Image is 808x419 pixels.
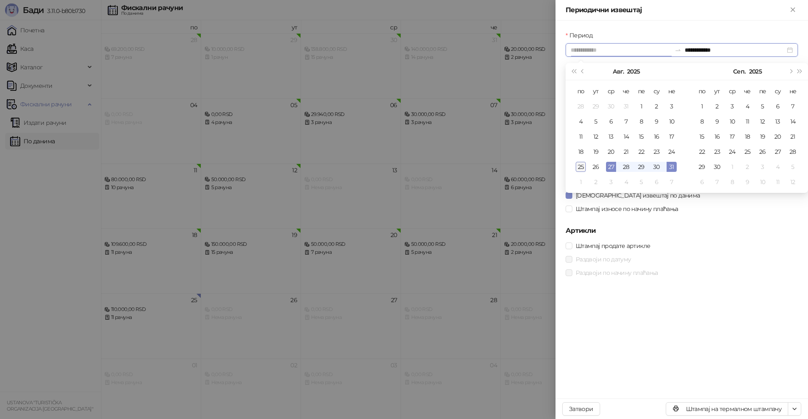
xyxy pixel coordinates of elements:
td: 2025-08-13 [603,129,619,144]
div: 9 [651,116,662,126]
td: 2025-09-28 [785,144,800,159]
td: 2025-09-08 [694,114,710,129]
div: 7 [667,177,677,187]
td: 2025-08-25 [573,159,588,174]
div: 21 [788,132,798,142]
td: 2025-08-12 [588,129,603,144]
td: 2025-09-03 [725,99,740,114]
td: 2025-08-28 [619,159,634,174]
div: 18 [576,147,586,157]
span: [DEMOGRAPHIC_DATA] извештај по данима [572,191,703,200]
td: 2025-08-23 [649,144,664,159]
div: 29 [636,162,646,172]
div: 25 [742,147,752,157]
td: 2025-10-04 [770,159,785,174]
div: 22 [697,147,707,157]
button: Следећи месец (PageDown) [786,63,795,80]
div: 27 [606,162,616,172]
div: 5 [636,177,646,187]
button: Претходна година (Control + left) [569,63,578,80]
div: 22 [636,147,646,157]
div: 6 [697,177,707,187]
div: 8 [697,116,707,126]
td: 2025-07-29 [588,99,603,114]
td: 2025-08-11 [573,129,588,144]
h5: Артикли [566,226,798,236]
div: 20 [606,147,616,157]
div: 5 [757,101,768,111]
td: 2025-09-12 [755,114,770,129]
span: Штампај продате артикле [572,241,654,250]
td: 2025-10-03 [755,159,770,174]
div: 18 [742,132,752,142]
div: 9 [712,116,722,126]
td: 2025-08-14 [619,129,634,144]
td: 2025-08-22 [634,144,649,159]
td: 2025-10-07 [710,174,725,190]
td: 2025-09-26 [755,144,770,159]
td: 2025-10-08 [725,174,740,190]
td: 2025-09-13 [770,114,785,129]
div: 2 [742,162,752,172]
td: 2025-09-06 [770,99,785,114]
div: 3 [606,177,616,187]
td: 2025-10-10 [755,174,770,190]
div: 15 [636,132,646,142]
div: 6 [773,101,783,111]
div: 8 [636,116,646,126]
div: 29 [697,162,707,172]
div: 17 [727,132,737,142]
div: 30 [651,162,662,172]
td: 2025-09-06 [649,174,664,190]
th: су [649,84,664,99]
td: 2025-07-30 [603,99,619,114]
td: 2025-09-05 [634,174,649,190]
div: 23 [651,147,662,157]
td: 2025-09-30 [710,159,725,174]
div: 24 [667,147,677,157]
div: 27 [773,147,783,157]
th: не [785,84,800,99]
td: 2025-09-14 [785,114,800,129]
td: 2025-09-27 [770,144,785,159]
td: 2025-08-17 [664,129,679,144]
td: 2025-09-01 [694,99,710,114]
div: 2 [591,177,601,187]
td: 2025-09-03 [603,174,619,190]
td: 2025-08-01 [634,99,649,114]
div: Периодични извештај [566,5,788,15]
div: 4 [621,177,631,187]
td: 2025-09-04 [740,99,755,114]
div: 4 [773,162,783,172]
td: 2025-08-27 [603,159,619,174]
td: 2025-09-01 [573,174,588,190]
div: 28 [576,101,586,111]
div: 16 [651,132,662,142]
td: 2025-09-11 [740,114,755,129]
td: 2025-09-24 [725,144,740,159]
td: 2025-09-20 [770,129,785,144]
th: ср [603,84,619,99]
td: 2025-08-18 [573,144,588,159]
div: 17 [667,132,677,142]
span: swap-right [675,47,681,53]
td: 2025-09-22 [694,144,710,159]
th: ут [710,84,725,99]
div: 5 [788,162,798,172]
div: 5 [591,116,601,126]
div: 16 [712,132,722,142]
td: 2025-09-25 [740,144,755,159]
button: Изабери годину [627,63,640,80]
td: 2025-09-19 [755,129,770,144]
div: 30 [606,101,616,111]
button: Штампај на термалном штампачу [666,402,788,416]
td: 2025-09-05 [755,99,770,114]
div: 3 [727,101,737,111]
th: не [664,84,679,99]
td: 2025-10-01 [725,159,740,174]
td: 2025-08-05 [588,114,603,129]
div: 21 [621,147,631,157]
td: 2025-09-23 [710,144,725,159]
button: Close [788,5,798,15]
td: 2025-08-04 [573,114,588,129]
